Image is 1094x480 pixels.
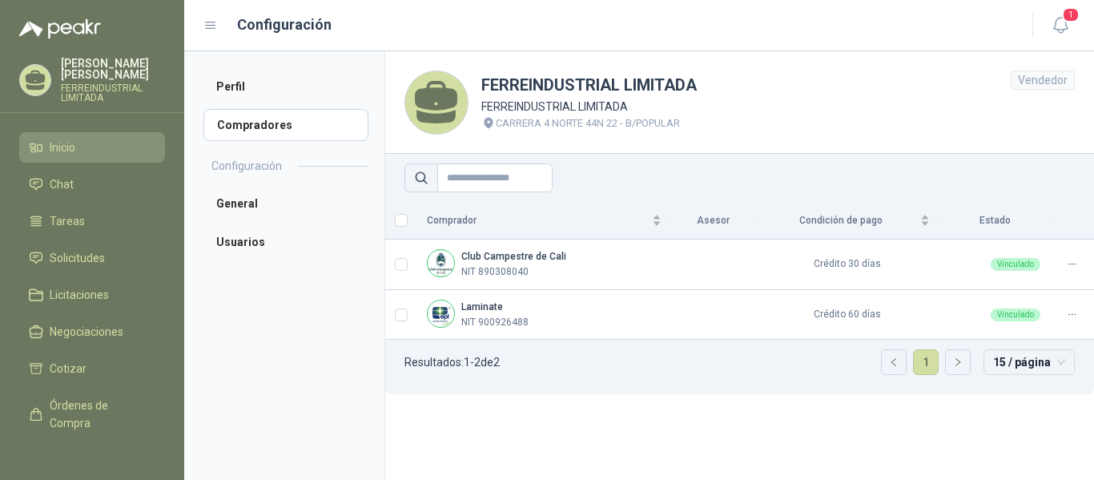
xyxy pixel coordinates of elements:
[211,157,282,175] h2: Configuración
[203,188,368,220] a: General
[946,350,970,374] button: right
[203,71,368,103] a: Perfil
[61,83,165,103] p: FERREINDUSTRIAL LIMITADA
[913,349,939,375] li: 1
[19,132,165,163] a: Inicio
[404,357,500,368] p: Resultados: 1 - 2 de 2
[496,115,680,131] p: CARRERA 4 NORTE 44N 22 - B/POPULAR
[50,249,105,267] span: Solicitudes
[764,213,917,228] span: Condición de pago
[19,390,165,438] a: Órdenes de Compra
[237,14,332,36] h1: Configuración
[417,202,671,240] th: Comprador
[19,353,165,384] a: Cotizar
[461,301,503,313] b: Laminate
[50,139,75,156] span: Inicio
[882,350,906,374] button: left
[945,349,971,375] li: Página siguiente
[754,240,939,290] td: Crédito 30 días
[671,202,754,240] th: Asesor
[991,309,1040,321] div: Vinculado
[939,202,1050,240] th: Estado
[428,301,454,327] img: Company Logo
[953,357,963,367] span: right
[50,397,150,432] span: Órdenes de Compra
[428,250,454,276] img: Company Logo
[19,317,165,347] a: Negociaciones
[50,360,86,377] span: Cotizar
[427,213,649,228] span: Comprador
[203,109,368,141] a: Compradores
[19,280,165,310] a: Licitaciones
[754,290,939,341] td: Crédito 60 días
[203,226,368,258] a: Usuarios
[991,258,1040,271] div: Vinculado
[461,264,529,280] p: NIT 890308040
[914,350,938,374] a: 1
[481,73,697,98] h1: FERREINDUSTRIAL LIMITADA
[983,349,1075,375] div: tamaño de página
[754,202,939,240] th: Condición de pago
[50,323,123,341] span: Negociaciones
[461,251,566,262] b: Club Campestre de Cali
[993,350,1065,374] span: 15 / página
[50,212,85,230] span: Tareas
[1062,7,1080,22] span: 1
[461,315,529,330] p: NIT 900926488
[61,58,165,80] p: [PERSON_NAME] [PERSON_NAME]
[19,206,165,236] a: Tareas
[1046,11,1075,40] button: 1
[50,175,74,193] span: Chat
[19,243,165,273] a: Solicitudes
[19,169,165,200] a: Chat
[881,349,907,375] li: Página anterior
[1011,71,1075,90] div: Vendedor
[50,286,109,304] span: Licitaciones
[481,98,697,115] p: FERREINDUSTRIAL LIMITADA
[19,19,101,38] img: Logo peakr
[889,357,899,367] span: left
